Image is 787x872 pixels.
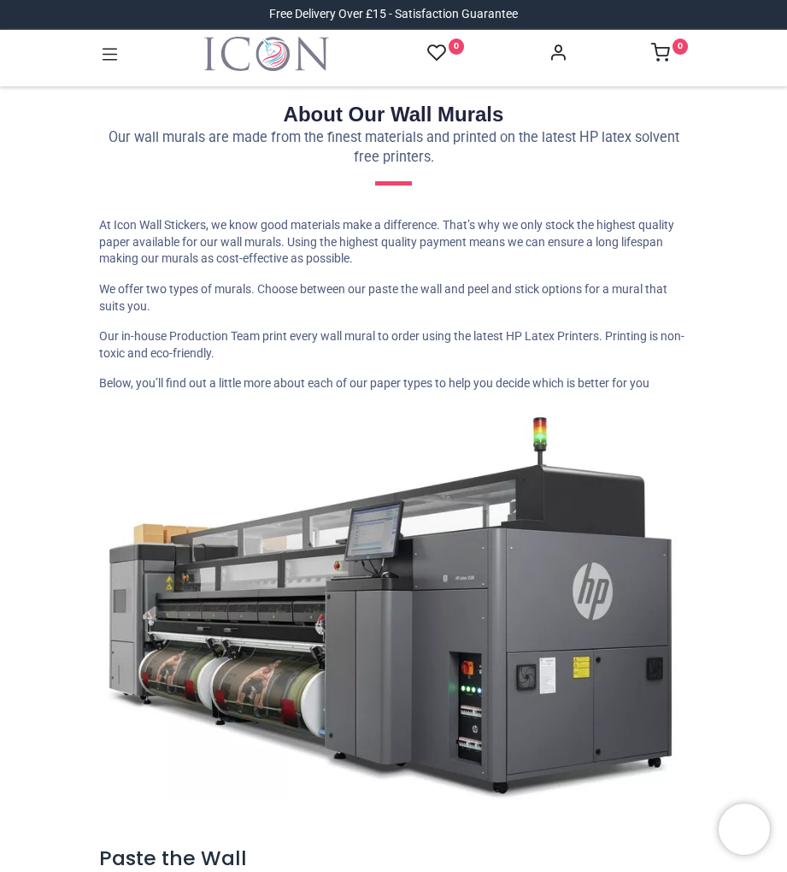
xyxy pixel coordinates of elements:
sup: 0 [672,38,689,55]
img: Icon Wall Stickers [204,37,329,71]
sup: 0 [449,38,465,55]
a: 0 [651,48,689,62]
h3: Paste the Wall [99,844,689,872]
h2: About Our Wall Murals [99,100,689,129]
p: Our wall murals are made from the finest materials and printed on the latest HP latex solvent fre... [99,128,689,167]
iframe: Brevo live chat [719,804,770,855]
p: Below, you’ll find out a little more about each of our paper types to help you decide which is be... [99,375,689,392]
p: We offer two types of murals. Choose between our paste the wall and peel and stick options for a ... [99,281,689,315]
a: 0 [427,43,465,64]
p: At Icon Wall Stickers, we know good materials make a difference. That’s why we only stock the hig... [99,217,689,268]
a: Account Info [549,48,567,62]
div: Free Delivery Over £15 - Satisfaction Guarantee [269,6,518,23]
a: Logo of Icon Wall Stickers [204,37,329,71]
p: Our in-house Production Team print every wall mural to order using the latest HP Latex Printers. ... [99,328,689,362]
